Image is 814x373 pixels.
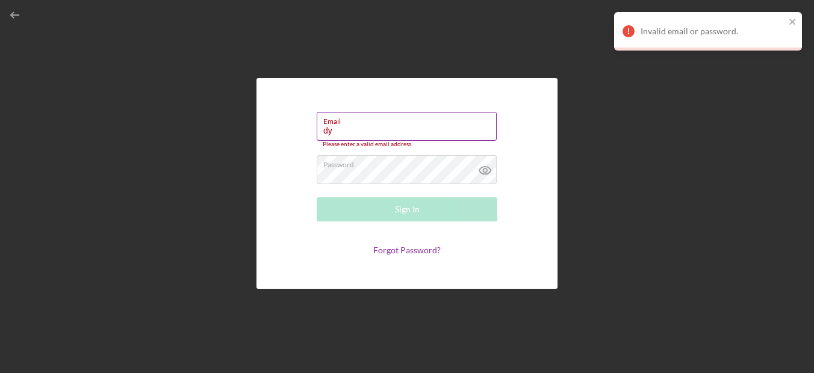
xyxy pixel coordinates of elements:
button: Sign In [317,197,497,221]
div: Invalid email or password. [641,26,785,36]
a: Forgot Password? [373,245,441,255]
label: Password [323,156,497,169]
div: Please enter a valid email address. [317,141,497,148]
div: Sign In [395,197,420,221]
button: close [789,17,797,28]
label: Email [323,113,497,126]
